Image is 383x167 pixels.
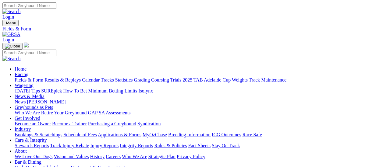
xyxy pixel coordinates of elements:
[2,14,14,19] a: Login
[134,77,150,82] a: Grading
[88,88,137,93] a: Minimum Betting Limits
[5,44,20,49] img: Close
[249,77,286,82] a: Track Maintenance
[122,154,147,159] a: Who We Are
[15,154,52,159] a: We Love Our Dogs
[24,43,29,47] img: logo-grsa-white.png
[82,77,100,82] a: Calendar
[15,77,381,83] div: Racing
[2,32,20,37] img: GRSA
[2,50,56,56] input: Search
[137,121,161,126] a: Syndication
[15,99,381,105] div: News & Media
[168,132,211,137] a: Breeding Information
[15,105,53,110] a: Greyhounds as Pets
[50,143,89,148] a: Track Injury Rebate
[88,121,136,126] a: Purchasing a Greyhound
[15,127,31,132] a: Industry
[15,148,27,154] a: About
[151,77,169,82] a: Coursing
[2,43,23,50] button: Toggle navigation
[15,121,381,127] div: Get Involved
[15,77,43,82] a: Fields & Form
[98,132,141,137] a: Applications & Forms
[15,83,34,88] a: Wagering
[63,88,87,93] a: How To Bet
[15,72,28,77] a: Racing
[15,110,381,116] div: Greyhounds as Pets
[27,99,66,104] a: [PERSON_NAME]
[138,88,153,93] a: Isolynx
[88,110,131,115] a: GAP SA Assessments
[177,154,205,159] a: Privacy Policy
[15,137,47,143] a: Care & Integrity
[52,121,87,126] a: Become a Trainer
[212,132,241,137] a: ICG Outcomes
[63,132,97,137] a: Schedule of Fees
[41,110,87,115] a: Retire Your Greyhound
[41,88,62,93] a: SUREpick
[212,143,240,148] a: Stay On Track
[2,2,56,9] input: Search
[15,143,49,148] a: Stewards Reports
[101,77,114,82] a: Tracks
[6,21,16,25] span: Menu
[170,77,181,82] a: Trials
[15,88,381,94] div: Wagering
[242,132,262,137] a: Race Safe
[90,154,105,159] a: History
[183,77,231,82] a: 2025 TAB Adelaide Cup
[2,37,14,42] a: Login
[154,143,187,148] a: Rules & Policies
[2,20,19,26] button: Toggle navigation
[15,66,27,71] a: Home
[2,26,381,32] a: Fields & Form
[15,159,41,165] a: Bar & Dining
[15,154,381,159] div: About
[15,116,40,121] a: Get Involved
[106,154,121,159] a: Careers
[148,154,176,159] a: Strategic Plan
[2,56,21,61] img: Search
[188,143,211,148] a: Fact Sheets
[15,132,62,137] a: Bookings & Scratchings
[15,110,40,115] a: Who We Are
[143,132,167,137] a: MyOzChase
[15,143,381,148] div: Care & Integrity
[15,132,381,137] div: Industry
[15,121,51,126] a: Become an Owner
[15,94,44,99] a: News & Media
[54,154,89,159] a: Vision and Values
[15,99,26,104] a: News
[90,143,119,148] a: Injury Reports
[232,77,248,82] a: Weights
[120,143,153,148] a: Integrity Reports
[2,9,21,14] img: Search
[115,77,133,82] a: Statistics
[15,88,40,93] a: [DATE] Tips
[44,77,81,82] a: Results & Replays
